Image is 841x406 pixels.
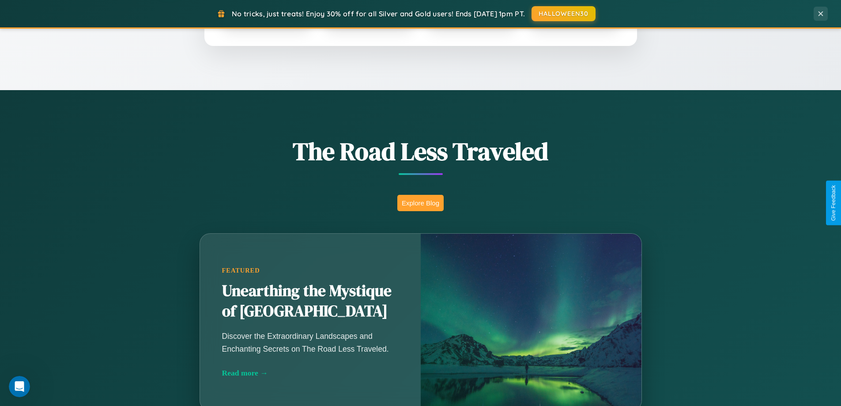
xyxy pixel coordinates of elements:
h1: The Road Less Traveled [156,134,686,168]
h2: Unearthing the Mystique of [GEOGRAPHIC_DATA] [222,281,399,322]
span: No tricks, just treats! Enjoy 30% off for all Silver and Gold users! Ends [DATE] 1pm PT. [232,9,525,18]
div: Give Feedback [830,185,837,221]
div: Featured [222,267,399,274]
button: HALLOWEEN30 [532,6,596,21]
iframe: Intercom live chat [9,376,30,397]
div: Read more → [222,368,399,378]
p: Discover the Extraordinary Landscapes and Enchanting Secrets on The Road Less Traveled. [222,330,399,355]
button: Explore Blog [397,195,444,211]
